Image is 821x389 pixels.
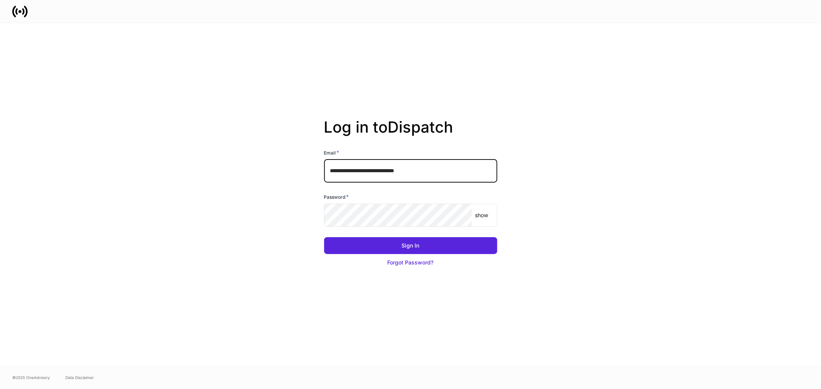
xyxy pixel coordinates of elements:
h2: Log in to Dispatch [324,118,497,149]
p: show [475,211,488,219]
button: Sign In [324,237,497,254]
button: Forgot Password? [324,254,497,271]
h6: Email [324,149,339,156]
div: Sign In [402,242,420,249]
span: © 2025 OneAdvisory [12,374,50,381]
a: Data Disclaimer [65,374,94,381]
div: Forgot Password? [388,259,434,266]
h6: Password [324,193,349,201]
